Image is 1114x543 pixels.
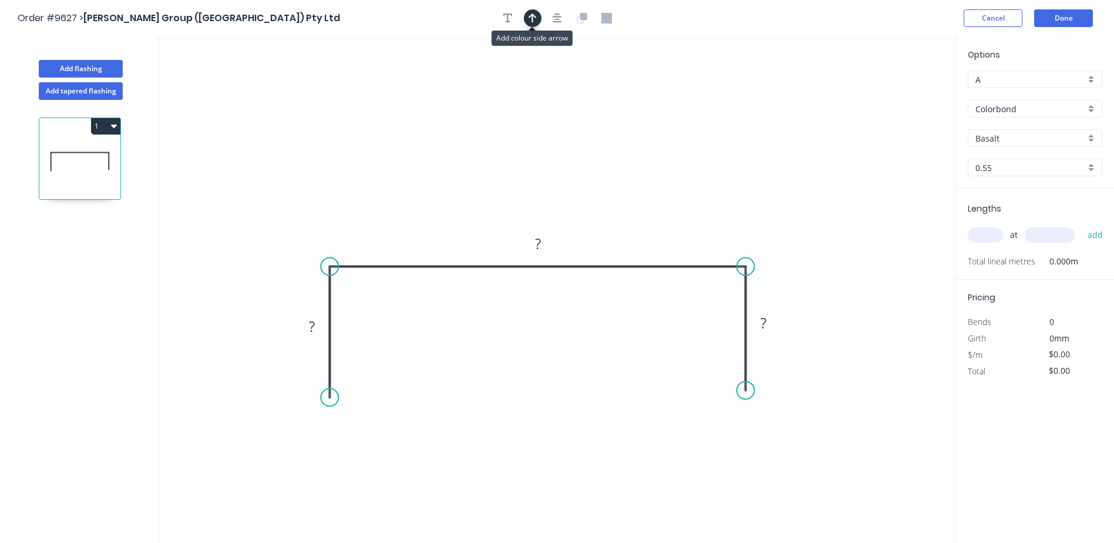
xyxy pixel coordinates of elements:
[309,317,315,336] tspan: ?
[1034,9,1093,27] button: Done
[83,11,340,25] span: [PERSON_NAME] Group ([GEOGRAPHIC_DATA]) Pty Ltd
[535,234,541,253] tspan: ?
[975,103,1085,115] input: Material
[975,132,1085,145] input: Colour
[1082,225,1109,245] button: add
[964,9,1022,27] button: Cancel
[91,118,120,135] button: 1
[975,162,1085,174] input: Thickness
[968,349,982,360] span: $/m
[968,316,991,327] span: Bends
[492,31,573,46] div: Add colour side arrow
[968,333,986,344] span: Girth
[1035,253,1078,270] span: 0.000m
[39,82,123,100] button: Add tapered flashing
[1049,316,1054,327] span: 0
[968,253,1035,270] span: Total lineal metres
[1049,333,1069,344] span: 0mm
[968,203,1001,214] span: Lengths
[159,36,955,543] svg: 0
[760,313,766,333] tspan: ?
[975,73,1085,86] input: Price level
[968,366,985,377] span: Total
[18,11,83,25] span: Order #9627 >
[968,49,1000,61] span: Options
[968,291,995,303] span: Pricing
[39,60,123,78] button: Add flashing
[1010,227,1018,243] span: at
